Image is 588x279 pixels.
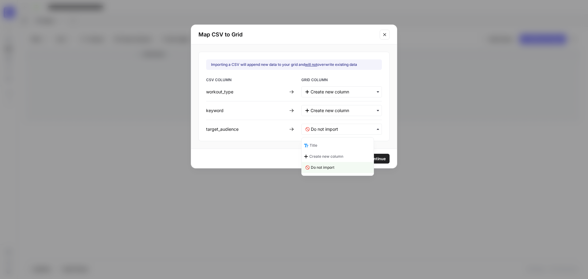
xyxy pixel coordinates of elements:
input: Create new column [311,89,378,95]
div: Importing a CSV will append new data to your grid and overwrite existing data [211,62,357,67]
div: keyword [206,107,287,114]
div: workout_type [206,89,287,95]
span: Create new column [309,154,343,159]
span: Continue [368,156,386,162]
div: target_audience [206,126,287,132]
input: Do not import [311,126,378,132]
span: Title [310,143,317,148]
h2: Map CSV to Grid [198,30,376,39]
input: Create new column [311,107,378,114]
span: CSV COLUMN [206,77,287,84]
span: Do not import [311,165,334,170]
u: will not [305,62,317,67]
span: GRID COLUMN [301,77,382,84]
button: Continue [364,154,390,164]
button: Close modal [380,30,390,40]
